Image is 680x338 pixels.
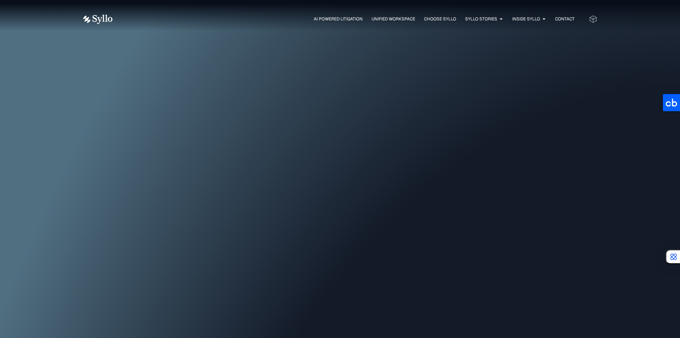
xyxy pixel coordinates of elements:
[424,16,456,22] a: Choose Syllo
[555,16,575,22] a: Contact
[314,16,363,22] a: AI Powered Litigation
[127,16,575,23] nav: Menu
[127,16,575,23] div: Menu Toggle
[372,16,415,22] a: Unified Workspace
[83,15,112,24] img: Vector
[512,16,540,22] a: Inside Syllo
[465,16,497,22] a: Syllo Stories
